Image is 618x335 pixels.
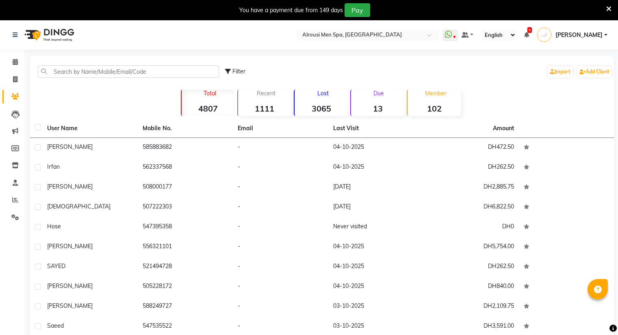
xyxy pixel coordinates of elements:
th: Amount [488,119,519,137]
td: 507222303 [138,198,233,217]
td: 505228172 [138,277,233,297]
td: - [233,277,328,297]
span: [PERSON_NAME] [47,282,93,290]
th: User Name [42,119,138,138]
span: SAYED [47,262,65,270]
td: - [233,178,328,198]
span: 5 [527,27,532,33]
div: You have a payment due from 149 days [239,6,343,15]
span: [PERSON_NAME] [47,243,93,250]
td: [DATE] [328,198,424,217]
td: 588249727 [138,297,233,317]
iframe: chat widget [584,303,610,327]
span: [PERSON_NAME] [555,31,603,39]
td: DH5,754.00 [423,237,519,257]
td: 521494728 [138,257,233,277]
span: Filter [232,68,245,75]
td: DH472.50 [423,138,519,158]
p: Lost [298,90,348,97]
td: 03-10-2025 [328,297,424,317]
td: 508000177 [138,178,233,198]
p: Recent [241,90,291,97]
td: 556321101 [138,237,233,257]
a: 5 [524,31,529,39]
td: - [233,237,328,257]
td: DH0 [423,217,519,237]
span: [PERSON_NAME] [47,143,93,150]
p: Member [411,90,461,97]
strong: 13 [351,103,404,114]
td: - [233,297,328,317]
span: [PERSON_NAME] [47,183,93,190]
p: Total [185,90,235,97]
strong: 3065 [295,103,348,114]
td: 547395358 [138,217,233,237]
td: 562337568 [138,158,233,178]
button: Pay [345,3,370,17]
td: 04-10-2025 [328,257,424,277]
strong: 1111 [238,103,291,114]
th: Email [233,119,328,138]
th: Mobile No. [138,119,233,138]
span: Irfan [47,163,60,170]
td: DH262.50 [423,257,519,277]
td: DH840.00 [423,277,519,297]
p: Due [353,90,404,97]
img: logo [21,24,76,46]
td: DH2,109.75 [423,297,519,317]
td: 04-10-2025 [328,237,424,257]
span: [DEMOGRAPHIC_DATA] [47,203,111,210]
td: - [233,198,328,217]
input: Search by Name/Mobile/Email/Code [38,65,219,78]
td: [DATE] [328,178,424,198]
td: 04-10-2025 [328,277,424,297]
td: Never visited [328,217,424,237]
td: - [233,217,328,237]
th: Last Visit [328,119,424,138]
td: 585883682 [138,138,233,158]
strong: 102 [408,103,461,114]
td: - [233,257,328,277]
td: 04-10-2025 [328,158,424,178]
td: DH262.50 [423,158,519,178]
a: Import [548,66,572,77]
a: Add Client [577,66,611,77]
td: DH2,885.75 [423,178,519,198]
td: 04-10-2025 [328,138,424,158]
span: hose [47,223,61,230]
span: saeed [47,322,64,329]
strong: 4807 [182,103,235,114]
td: - [233,138,328,158]
td: - [233,158,328,178]
td: DH6,822.50 [423,198,519,217]
img: steve Ali [537,28,551,42]
span: [PERSON_NAME] [47,302,93,309]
